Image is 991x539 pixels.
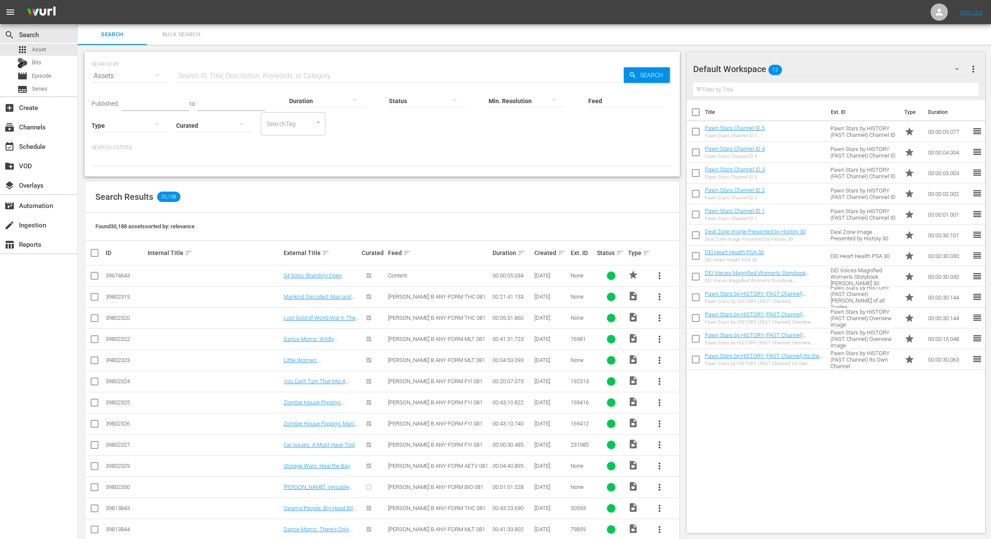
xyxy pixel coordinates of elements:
span: [PERSON_NAME] B ANY-FORM AETV 081 [388,463,488,469]
span: 12 [768,61,782,79]
span: more_vert [654,313,665,323]
span: more_vert [654,397,665,408]
a: Pawn Stars Channel ID 2 [705,187,765,193]
span: more_vert [968,64,978,74]
a: Pawn Stars by HISTORY (FAST Channel) Overview Image [705,311,806,324]
td: Pawn Stars by HISTORY (FAST Channel) [PERSON_NAME] of all Trades [827,287,901,308]
span: [PERSON_NAME] B ANY-FORM THC 081 [388,293,486,300]
span: Found 30,188 assets sorted by: relevance [95,223,195,230]
span: [PERSON_NAME] B ANY-FORM FYI 081 [388,441,483,448]
div: 39802323 [106,357,145,363]
span: Promo [904,334,915,344]
th: Title [705,100,826,124]
p: Search Filters: [92,144,673,151]
a: Car Issues: A Must Have Tool [284,441,355,448]
th: Ext. ID [826,100,899,124]
div: [DATE] [534,441,568,448]
div: 39802322 [106,336,145,342]
a: Zombie House Flipping: March Avenue Madness [284,420,359,433]
a: Swamp People: Big Head Bites It [284,505,359,518]
td: DEI Voices Magnified Women's Storybook [PERSON_NAME] 30 [827,266,901,287]
span: 50593 [571,505,586,511]
div: 00:04:40.895 [492,463,532,469]
span: Search [83,30,142,40]
div: 00:01:01.528 [492,484,532,490]
span: sort [643,249,650,257]
span: more_vert [654,524,665,535]
td: 00:00:04.004 [925,142,972,163]
span: [PERSON_NAME] B ANY-FORM MLT 081 [388,526,485,533]
td: 00:00:30.063 [925,349,972,370]
span: Episode [17,71,28,81]
div: None [571,293,594,300]
span: menu [5,7,16,17]
span: reorder [972,271,982,281]
span: PROMO [628,270,638,280]
td: 00:00:05.077 [925,121,972,142]
span: more_vert [654,271,665,281]
td: Pawn Stars by HISTORY (FAST Channel) Its Own Channel [827,349,901,370]
span: Series [17,84,28,95]
span: 231985 [571,441,589,448]
div: [DATE] [534,378,568,385]
span: Video [628,354,638,365]
div: 39802329 [106,463,145,469]
a: Deal Zone Image Presented by History 30 [705,228,806,235]
a: Storage Wars: Heal the Bay [284,463,350,469]
a: 04 Sonic Branding Open [284,272,342,279]
div: Pawn Stars Channel ID 3 [705,174,765,180]
button: more_vert [649,498,670,519]
a: Sign Out [960,9,983,16]
td: 00:00:03.003 [925,163,972,183]
td: 00:00:30.144 [925,287,972,308]
div: Pawn Stars Channel ID 2 [705,195,765,201]
span: Search Results [95,192,153,202]
div: None [571,357,594,363]
button: Search [624,67,670,83]
div: [DATE] [534,420,568,427]
div: Pawn Stars by HISTORY (FAST Channel) Its Own Channel [705,361,824,366]
span: Promo [904,168,915,178]
span: [PERSON_NAME] B ANY-FORM BIO 081 [388,484,483,490]
div: Pawn Stars by HISTORY (FAST Channel) Overview Image [705,340,824,346]
a: Pawn Stars Channel ID 1 [705,208,765,214]
div: [DATE] [534,463,568,469]
span: Video [628,502,638,513]
div: None [571,315,594,321]
span: Episode [32,72,51,80]
span: more_vert [654,292,665,302]
div: None [571,484,594,490]
td: 00:00:02.002 [925,183,972,204]
span: sort [616,249,624,257]
span: Overlays [4,180,15,191]
a: [PERSON_NAME]: Versatile Actor [284,484,353,497]
span: Video [628,375,638,386]
div: 00:43:10.740 [492,420,532,427]
div: 00:41:33.802 [492,526,532,533]
div: None [571,272,594,279]
span: VOD [4,161,15,171]
span: reorder [972,250,982,261]
span: Search [637,67,670,83]
div: 39802319 [106,293,145,300]
img: ans4CAIJ8jUAAAAAAAAAAAAAAAAAAAAAAAAgQb4GAAAAAAAAAAAAAAAAAAAAAAAAJMjXAAAAAAAAAAAAAAAAAAAAAAAAgAT5G... [21,2,62,22]
a: Pawn Stars by HISTORY (FAST Channel) Overview Image [705,332,806,345]
td: 00:00:30.030 [925,246,972,266]
span: Series [32,85,47,93]
span: Reports [4,240,15,250]
span: sort [558,249,565,257]
a: Little Women: [GEOGRAPHIC_DATA]: Come on Back to Me [284,357,353,376]
div: [DATE] [534,484,568,490]
td: 00:00:30.030 [925,266,972,287]
button: more_vert [649,350,670,371]
td: 00:00:01.001 [925,204,972,225]
span: sort [185,249,193,257]
td: Deal Zone Image Presented by History 30 [827,225,901,246]
td: Pawn Stars by HISTORY (FAST Channel) Channel ID [827,121,901,142]
span: Promo [904,292,915,303]
div: Assets [92,64,167,88]
div: [DATE] [534,315,568,321]
span: reorder [972,354,982,364]
span: reorder [972,230,982,240]
div: 00:41:31.723 [492,336,532,342]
